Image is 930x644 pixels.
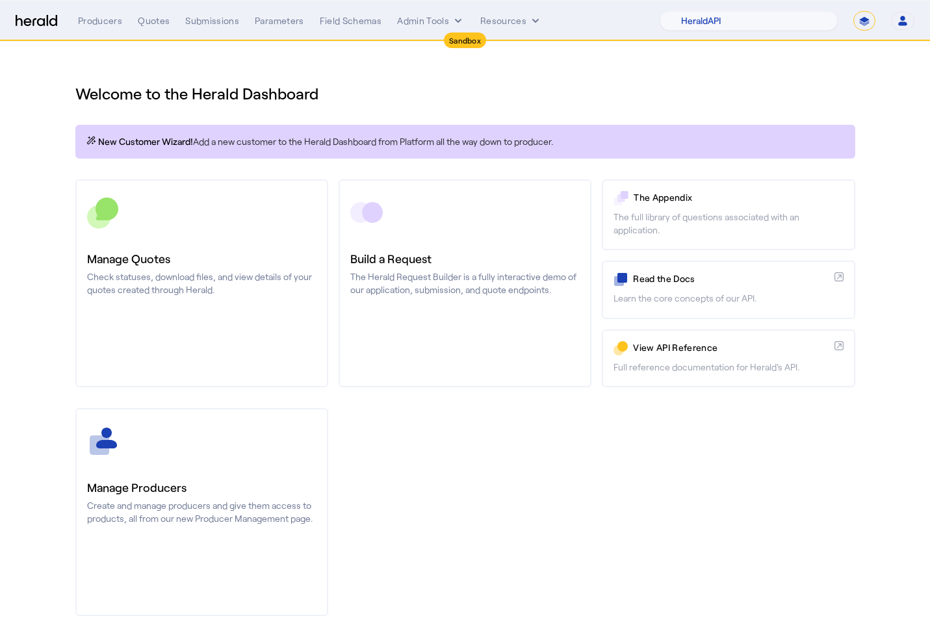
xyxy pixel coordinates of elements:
[397,14,465,27] button: internal dropdown menu
[87,499,316,525] p: Create and manage producers and give them access to products, all from our new Producer Managemen...
[87,250,316,268] h3: Manage Quotes
[87,270,316,296] p: Check statuses, download files, and view details of your quotes created through Herald.
[86,135,845,148] p: Add a new customer to the Herald Dashboard from Platform all the way down to producer.
[444,32,486,48] div: Sandbox
[87,478,316,496] h3: Manage Producers
[614,292,843,305] p: Learn the core concepts of our API.
[350,270,580,296] p: The Herald Request Builder is a fully interactive demo of our application, submission, and quote ...
[75,83,855,104] h1: Welcome to the Herald Dashboard
[98,135,193,148] span: New Customer Wizard!
[339,179,591,387] a: Build a RequestThe Herald Request Builder is a fully interactive demo of our application, submiss...
[185,14,239,27] div: Submissions
[633,341,829,354] p: View API Reference
[320,14,382,27] div: Field Schemas
[602,329,855,387] a: View API ReferenceFull reference documentation for Herald's API.
[16,15,57,27] img: Herald Logo
[634,191,843,204] p: The Appendix
[614,211,843,237] p: The full library of questions associated with an application.
[78,14,122,27] div: Producers
[614,361,843,374] p: Full reference documentation for Herald's API.
[602,179,855,250] a: The AppendixThe full library of questions associated with an application.
[255,14,304,27] div: Parameters
[480,14,542,27] button: Resources dropdown menu
[138,14,170,27] div: Quotes
[75,408,328,616] a: Manage ProducersCreate and manage producers and give them access to products, all from our new Pr...
[75,179,328,387] a: Manage QuotesCheck statuses, download files, and view details of your quotes created through Herald.
[350,250,580,268] h3: Build a Request
[602,261,855,318] a: Read the DocsLearn the core concepts of our API.
[633,272,829,285] p: Read the Docs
